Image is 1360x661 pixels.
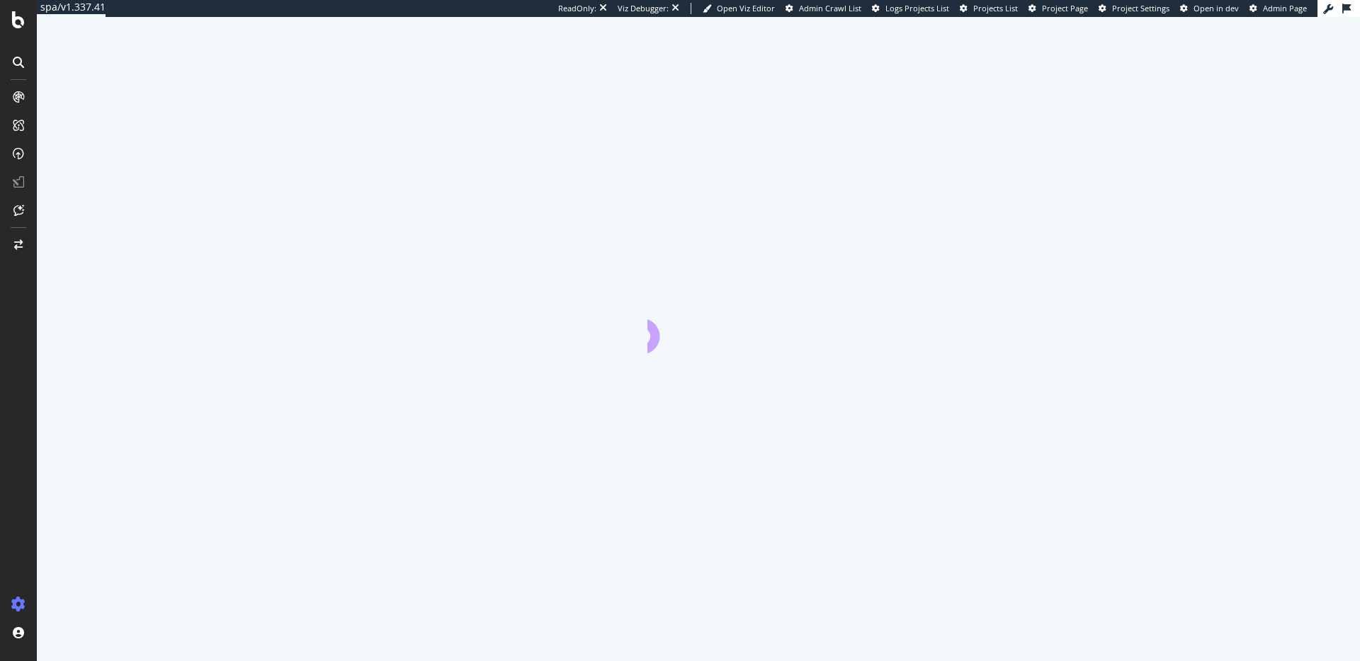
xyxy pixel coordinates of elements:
span: Project Settings [1112,3,1169,13]
a: Project Settings [1099,3,1169,14]
div: animation [647,302,749,353]
a: Open Viz Editor [703,3,775,14]
a: Open in dev [1180,3,1239,14]
span: Admin Page [1263,3,1307,13]
a: Admin Crawl List [786,3,861,14]
span: Admin Crawl List [799,3,861,13]
span: Open in dev [1194,3,1239,13]
span: Open Viz Editor [717,3,775,13]
span: Projects List [973,3,1018,13]
div: Viz Debugger: [618,3,669,14]
a: Projects List [960,3,1018,14]
a: Admin Page [1249,3,1307,14]
span: Logs Projects List [885,3,949,13]
a: Logs Projects List [872,3,949,14]
a: Project Page [1028,3,1088,14]
span: Project Page [1042,3,1088,13]
div: ReadOnly: [558,3,596,14]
